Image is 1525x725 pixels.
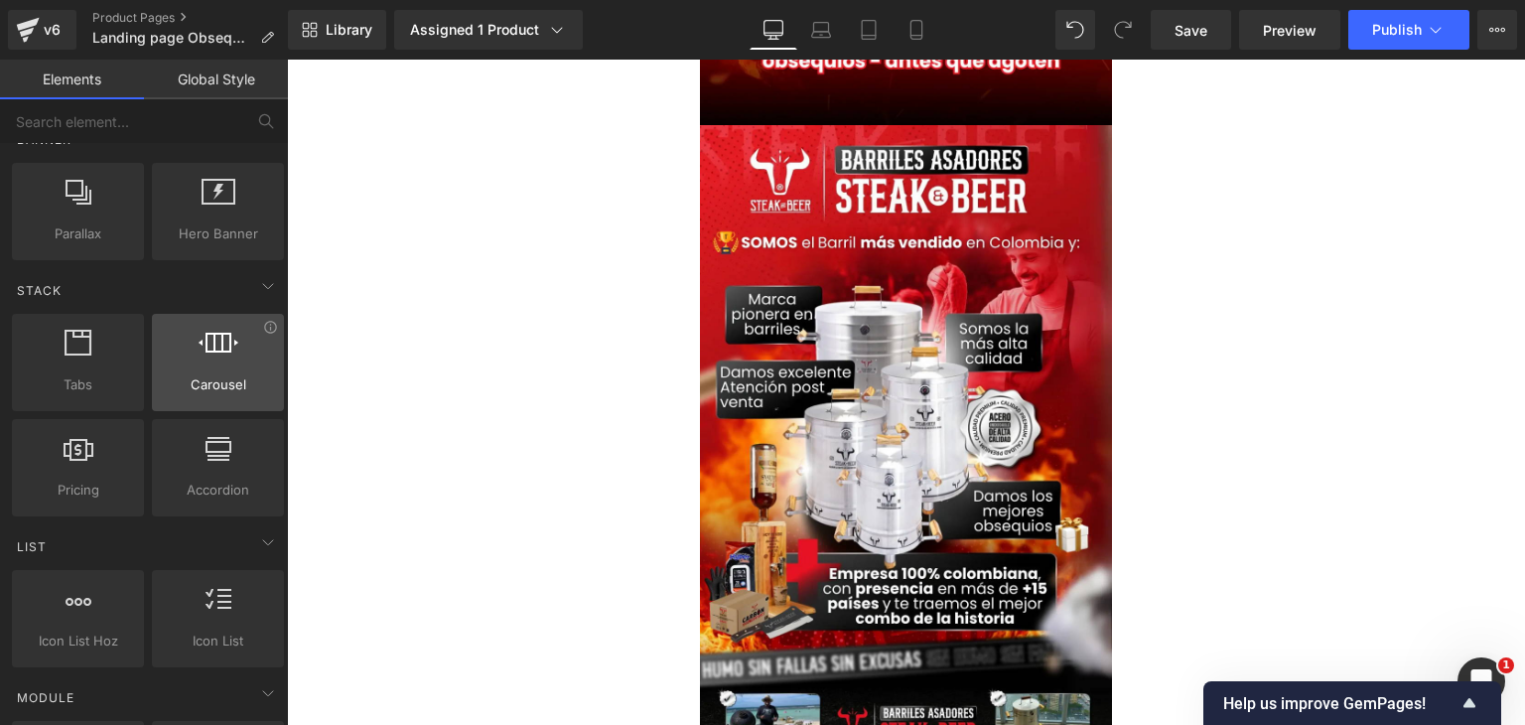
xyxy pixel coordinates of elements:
span: Icon List [158,631,278,652]
span: Module [15,688,76,707]
button: Redo [1103,10,1143,50]
span: Icon List Hoz [18,631,138,652]
button: Publish [1348,10,1469,50]
span: Accordion [158,480,278,501]
span: List [15,537,49,556]
a: Preview [1239,10,1340,50]
div: Assigned 1 Product [410,20,567,40]
span: 1 [1498,657,1514,673]
span: Tabs [18,374,138,395]
button: Undo [1055,10,1095,50]
span: Preview [1263,20,1317,41]
span: Publish [1372,22,1422,38]
a: New Library [288,10,386,50]
a: Tablet [845,10,893,50]
button: More [1477,10,1517,50]
span: Landing page Obsequios [92,30,252,46]
a: Laptop [797,10,845,50]
a: Global Style [144,60,288,99]
iframe: Intercom live chat [1457,657,1505,705]
a: Desktop [750,10,797,50]
span: Pricing [18,480,138,501]
span: Parallax [18,223,138,244]
a: Product Pages [92,10,290,26]
div: v6 [40,17,65,43]
span: Library [326,21,372,39]
span: Carousel [158,374,278,395]
a: Mobile [893,10,940,50]
a: v6 [8,10,76,50]
span: Save [1175,20,1207,41]
button: Show survey - Help us improve GemPages! [1223,691,1481,715]
span: Hero Banner [158,223,278,244]
span: Stack [15,281,64,300]
div: View Information [263,320,278,335]
span: Help us improve GemPages! [1223,694,1457,713]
